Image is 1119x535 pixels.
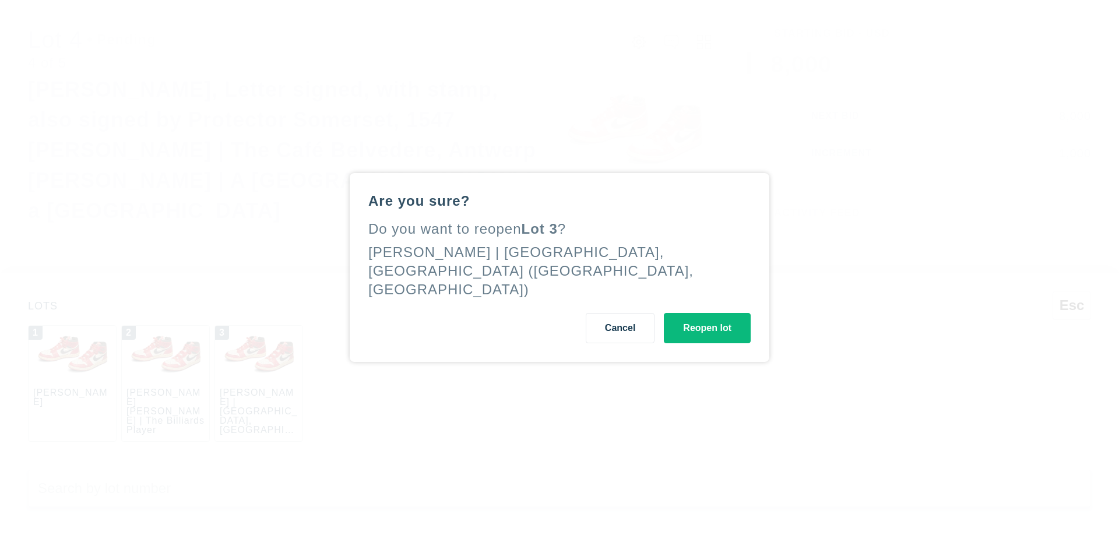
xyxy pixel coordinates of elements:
[368,192,751,210] div: Are you sure?
[368,220,751,238] div: Do you want to reopen ?
[664,313,751,343] button: Reopen lot
[586,313,654,343] button: Cancel
[368,244,694,297] div: [PERSON_NAME] | [GEOGRAPHIC_DATA], [GEOGRAPHIC_DATA] ([GEOGRAPHIC_DATA], [GEOGRAPHIC_DATA])
[522,221,558,237] span: Lot 3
